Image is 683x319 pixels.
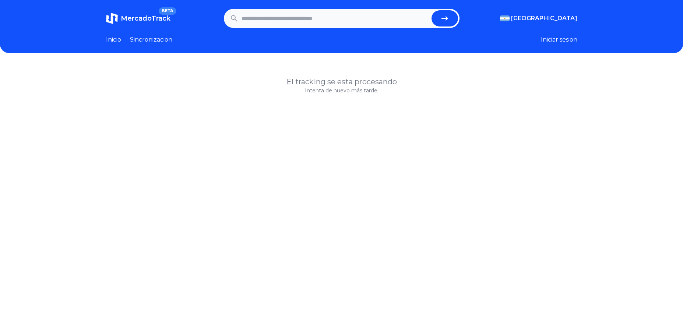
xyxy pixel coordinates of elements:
button: [GEOGRAPHIC_DATA] [500,14,577,23]
span: [GEOGRAPHIC_DATA] [511,14,577,23]
h1: El tracking se esta procesando [106,77,577,87]
a: Sincronizacion [130,35,172,44]
span: BETA [159,7,176,15]
button: Iniciar sesion [541,35,577,44]
img: MercadoTrack [106,13,118,24]
span: MercadoTrack [121,14,170,22]
img: Argentina [500,15,510,21]
a: MercadoTrackBETA [106,13,170,24]
p: Intenta de nuevo más tarde. [106,87,577,94]
a: Inicio [106,35,121,44]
